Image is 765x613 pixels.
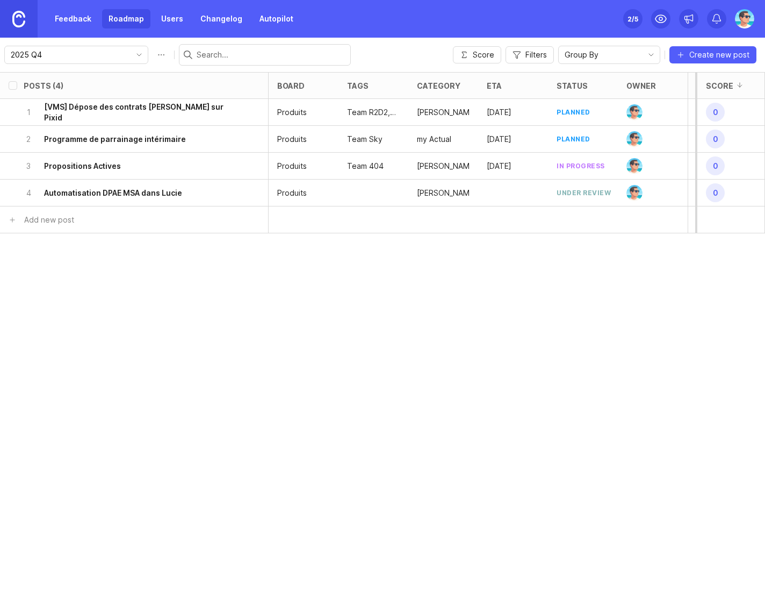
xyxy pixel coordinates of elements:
[487,161,511,172] p: [DATE]
[706,156,725,175] span: 0
[487,134,511,145] p: [DATE]
[557,188,611,197] div: under review
[557,134,590,144] div: planned
[24,134,33,145] p: 2
[24,214,74,226] div: Add new post
[4,46,148,64] div: toggle menu
[153,46,170,63] button: Roadmap options
[347,107,400,118] p: Team R2D2, Team Rocket
[24,126,238,152] button: 2Programme de parrainage intérimaire
[347,134,382,145] p: Team Sky
[194,9,249,28] a: Changelog
[565,49,598,61] span: Group By
[24,99,238,125] button: 1[VMS] Dépose des contrats [PERSON_NAME] sur Pixid
[417,82,460,90] div: category
[24,188,33,198] p: 4
[417,161,470,172] p: [PERSON_NAME]
[347,82,369,90] div: tags
[623,9,643,28] button: 2/5
[44,188,182,198] h6: Automatisation DPAE MSA dans Lucie
[24,107,33,118] p: 1
[12,11,25,27] img: Canny Home
[131,51,148,59] svg: toggle icon
[197,49,346,61] input: Search...
[417,161,470,172] div: Lucie
[277,161,307,172] p: Produits
[155,9,190,28] a: Users
[417,107,470,118] div: Lucie
[626,158,643,174] img: Benjamin Hareau
[24,153,238,179] button: 3Propositions Actives
[558,46,660,64] div: toggle menu
[506,46,554,63] button: Filters
[626,82,656,90] div: owner
[626,104,643,120] img: Benjamin Hareau
[44,102,238,123] h6: [VMS] Dépose des contrats [PERSON_NAME] sur Pixid
[24,82,63,90] div: Posts (4)
[473,49,494,60] span: Score
[417,107,470,118] p: [PERSON_NAME]
[706,130,725,148] span: 0
[44,161,121,172] h6: Propositions Actives
[277,82,305,90] div: board
[669,46,756,63] button: Create new post
[627,11,638,26] div: 2 /5
[487,107,511,118] p: [DATE]
[525,49,547,60] span: Filters
[626,131,643,147] img: Benjamin Hareau
[453,46,501,63] button: Score
[24,161,33,172] p: 3
[487,82,502,90] div: eta
[347,161,384,172] p: Team 404
[706,183,725,202] span: 0
[557,108,590,117] div: planned
[277,134,307,145] p: Produits
[417,188,470,198] div: Lucie
[557,82,588,90] div: status
[706,82,733,90] div: Score
[417,188,470,198] p: [PERSON_NAME]
[643,51,660,59] svg: toggle icon
[277,188,307,198] p: Produits
[557,161,605,170] div: in progress
[417,134,451,145] p: my Actual
[277,107,307,118] p: Produits
[626,185,643,201] img: Benjamin Hareau
[48,9,98,28] a: Feedback
[24,180,238,206] button: 4Automatisation DPAE MSA dans Lucie
[11,49,129,61] input: 2025 Q4
[689,49,749,60] span: Create new post
[253,9,300,28] a: Autopilot
[102,9,150,28] a: Roadmap
[706,103,725,122] span: 0
[44,134,186,145] h6: Programme de parrainage intérimaire
[735,9,754,28] img: Benjamin Hareau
